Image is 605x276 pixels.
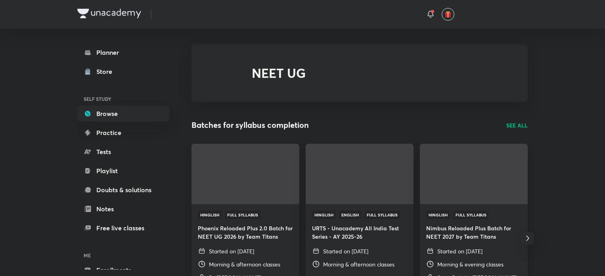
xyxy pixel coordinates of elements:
p: Morning & afternoon classes [209,260,280,268]
a: Planner [77,44,169,60]
a: Free live classes [77,220,169,236]
a: Company Logo [77,9,141,20]
img: Thumbnail [190,143,300,205]
h4: URTS - Unacademy All India Test Series - AY 2025-26 [312,224,407,241]
img: Thumbnail [304,143,414,205]
h6: ME [77,249,169,262]
span: Full Syllabus [225,210,260,219]
h4: Nimbus Reloaded Plus Batch for NEET 2027 by Team Titans [426,224,521,241]
a: Playlist [77,163,169,179]
a: Store [77,64,169,79]
a: ThumbnailHinglishEnglishFull SyllabusURTS - Unacademy All India Test Series - AY 2025-26Started o... [306,144,414,275]
img: Thumbnail [419,143,528,205]
a: Practice [77,125,169,141]
span: Hinglish [426,210,450,219]
span: Hinglish [312,210,336,219]
h6: SELF STUDY [77,92,169,106]
p: Started on [DATE] [437,247,482,255]
div: Store [96,67,117,76]
span: Full Syllabus [364,210,400,219]
a: Notes [77,201,169,217]
a: Doubts & solutions [77,182,169,198]
p: Started on [DATE] [323,247,368,255]
h2: Batches for syllabus completion [191,119,309,131]
img: NEET UG [211,60,236,86]
h2: NEET UG [252,66,306,81]
a: Tests [77,144,169,160]
img: avatar [444,11,452,18]
p: Started on [DATE] [209,247,254,255]
span: Full Syllabus [453,210,489,219]
img: Company Logo [77,9,141,18]
a: SEE ALL [506,121,528,129]
button: avatar [442,8,454,21]
a: Browse [77,106,169,122]
h4: Phoenix Reloaded Plus 2.0 Batch for NEET UG 2026 by Team Titans [198,224,293,241]
p: Morning & evening classes [437,260,504,268]
span: English [339,210,361,219]
p: Morning & afternoon classes [323,260,394,268]
span: Hinglish [198,210,222,219]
